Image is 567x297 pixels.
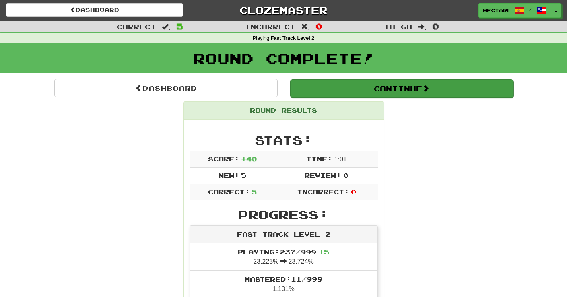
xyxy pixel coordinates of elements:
[483,7,511,14] span: hectorl
[190,226,377,243] div: Fast Track Level 2
[238,248,329,256] span: Playing: 237 / 999
[245,23,295,31] span: Incorrect
[301,23,310,30] span: :
[195,3,372,17] a: Clozemaster
[290,79,513,98] button: Continue
[241,171,246,179] span: 5
[305,171,341,179] span: Review:
[252,188,257,196] span: 5
[334,156,347,163] span: 1 : 0 1
[184,102,384,120] div: Round Results
[190,243,377,271] li: 23.223% 23.724%
[3,50,564,66] h1: Round Complete!
[190,208,378,221] h2: Progress:
[384,23,412,31] span: To go
[245,275,322,283] span: Mastered: 11 / 999
[319,248,329,256] span: + 5
[529,6,533,12] span: /
[478,3,551,18] a: hectorl /
[306,155,332,163] span: Time:
[54,79,278,97] a: Dashboard
[162,23,171,30] span: :
[190,134,378,147] h2: Stats:
[315,21,322,31] span: 0
[271,35,315,41] strong: Fast Track Level 2
[6,3,183,17] a: Dashboard
[297,188,349,196] span: Incorrect:
[117,23,156,31] span: Correct
[418,23,427,30] span: :
[351,188,356,196] span: 0
[241,155,257,163] span: + 40
[176,21,183,31] span: 5
[208,188,250,196] span: Correct:
[343,171,348,179] span: 0
[208,155,239,163] span: Score:
[219,171,239,179] span: New:
[432,21,439,31] span: 0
